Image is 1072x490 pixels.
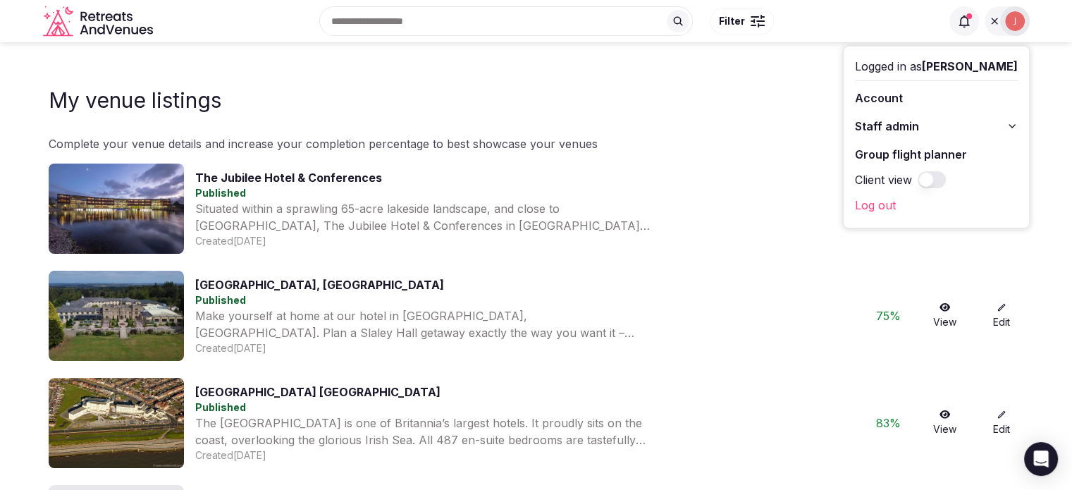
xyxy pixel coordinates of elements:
[719,14,745,28] span: Filter
[855,118,919,135] span: Staff admin
[195,171,382,185] a: The Jubilee Hotel & Conferences
[49,135,1024,152] p: Complete your venue details and increase your completion percentage to best showcase your venues
[1005,11,1025,31] img: Joanna Asiukiewicz
[979,410,1024,436] a: Edit
[49,87,221,113] h1: My venue listings
[866,307,911,324] div: 75 %
[1024,442,1058,476] div: Open Intercom Messenger
[866,415,911,431] div: 83 %
[195,307,653,341] div: Make yourself at home at our hotel in [GEOGRAPHIC_DATA], [GEOGRAPHIC_DATA]. Plan a Slaley Hall ge...
[855,115,1018,137] button: Staff admin
[855,171,912,188] label: Client view
[49,164,184,254] img: Venue cover photo for The Jubilee Hotel & Conferences
[195,234,855,248] div: Created [DATE]
[922,59,1018,73] span: [PERSON_NAME]
[923,410,968,436] a: View
[195,294,246,306] span: Published
[195,200,653,234] div: Situated within a sprawling 65-acre lakeside landscape, and close to [GEOGRAPHIC_DATA], The Jubil...
[923,302,968,329] a: View
[49,378,184,468] img: Venue cover photo for Norbreck Castle Hotel & Spa Blackpool
[195,278,444,292] a: [GEOGRAPHIC_DATA], [GEOGRAPHIC_DATA]
[43,6,156,37] svg: Retreats and Venues company logo
[710,8,774,35] button: Filter
[49,271,184,361] img: Venue cover photo for Slaley Hall Hotel, Spa & Golf Resort
[855,194,1018,216] a: Log out
[195,341,855,355] div: Created [DATE]
[855,58,1018,75] div: Logged in as
[979,302,1024,329] a: Edit
[855,87,1018,109] a: Account
[43,6,156,37] a: Visit the homepage
[195,401,246,413] span: Published
[195,448,855,463] div: Created [DATE]
[195,187,246,199] span: Published
[195,385,440,399] a: [GEOGRAPHIC_DATA] [GEOGRAPHIC_DATA]
[195,415,653,448] div: The [GEOGRAPHIC_DATA] is one of Britannia’s largest hotels. It proudly sits on the coast, overloo...
[855,143,1018,166] a: Group flight planner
